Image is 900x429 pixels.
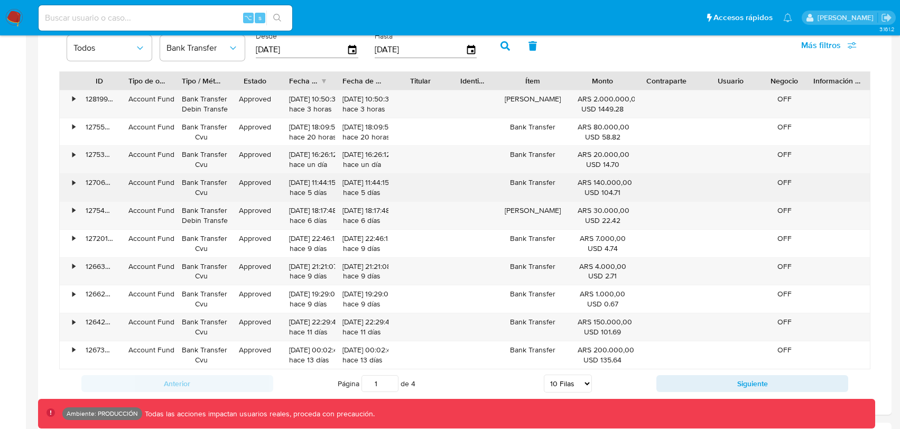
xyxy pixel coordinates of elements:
span: ⌥ [244,13,252,23]
a: Salir [881,12,892,23]
a: Notificaciones [783,13,792,22]
span: Accesos rápidos [713,12,773,23]
p: Todas las acciones impactan usuarios reales, proceda con precaución. [142,409,375,419]
input: Buscar usuario o caso... [39,11,292,25]
span: 3.161.2 [879,25,895,33]
p: Ambiente: PRODUCCIÓN [67,412,138,416]
p: kevin.palacios@mercadolibre.com [818,13,877,23]
span: s [258,13,262,23]
button: search-icon [266,11,288,25]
